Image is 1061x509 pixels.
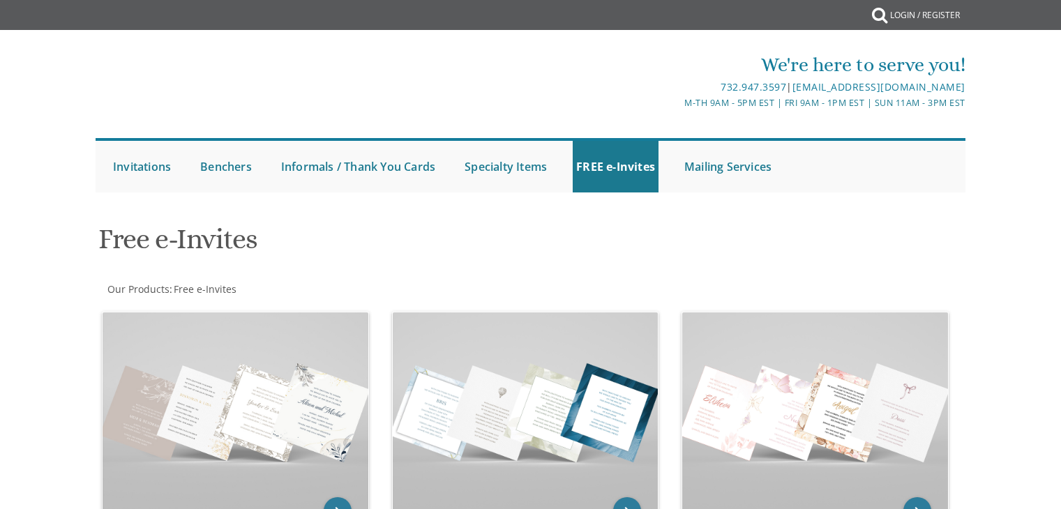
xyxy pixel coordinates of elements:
div: : [96,282,531,296]
div: M-Th 9am - 5pm EST | Fri 9am - 1pm EST | Sun 11am - 3pm EST [386,96,965,110]
div: | [386,79,965,96]
a: 732.947.3597 [721,80,786,93]
a: Informals / Thank You Cards [278,141,439,192]
a: Mailing Services [681,141,775,192]
h1: Free e-Invites [98,224,668,265]
span: Free e-Invites [174,282,236,296]
a: Specialty Items [461,141,550,192]
a: Free e-Invites [172,282,236,296]
div: We're here to serve you! [386,51,965,79]
a: Our Products [106,282,170,296]
a: Invitations [110,141,174,192]
a: FREE e-Invites [573,141,659,192]
a: Benchers [197,141,255,192]
a: [EMAIL_ADDRESS][DOMAIN_NAME] [792,80,965,93]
